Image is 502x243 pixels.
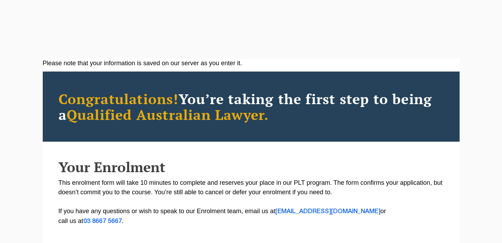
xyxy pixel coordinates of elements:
[67,105,269,124] span: Qualified Australian Lawyer.
[83,218,122,224] a: 03 8667 5667
[59,91,444,122] h2: You’re taking the first step to being a
[59,89,179,108] span: Congratulations!
[59,178,444,226] p: This enrolment form will take 10 minutes to complete and reserves your place in our PLT program. ...
[43,59,460,68] div: Please note that your information is saved on our server as you enter it.
[59,159,444,175] h2: Your Enrolment
[275,209,380,214] a: [EMAIL_ADDRESS][DOMAIN_NAME]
